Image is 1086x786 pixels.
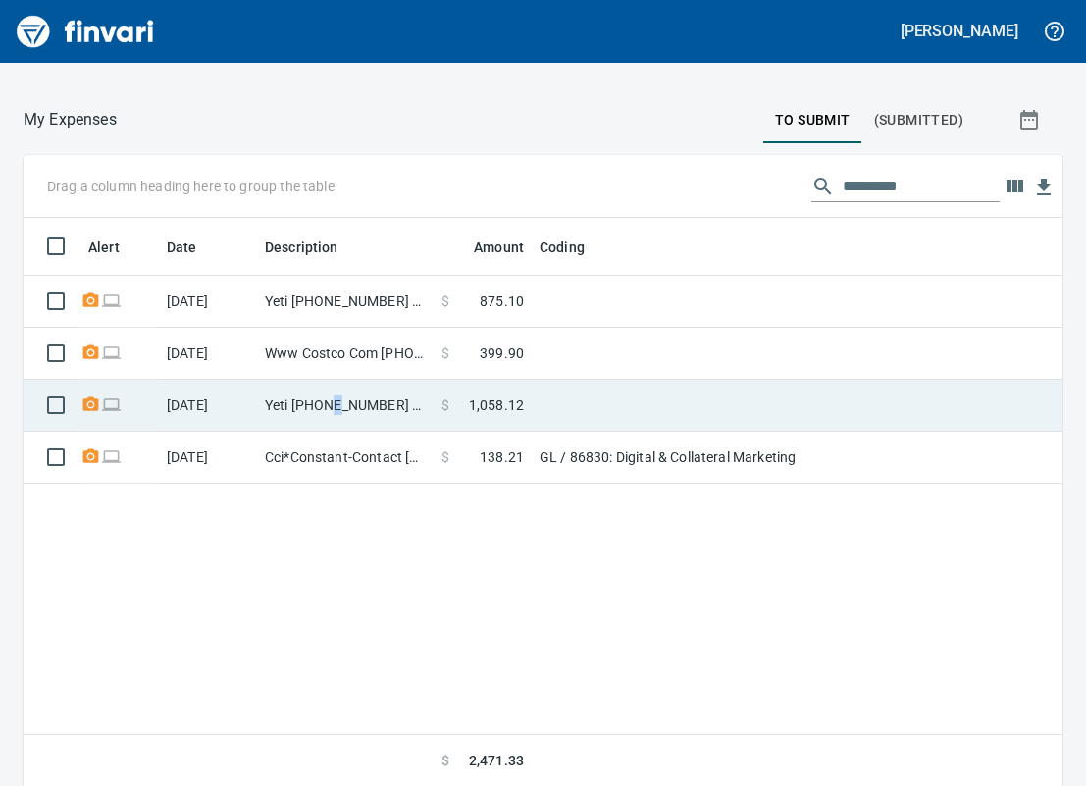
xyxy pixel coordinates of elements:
img: Finvari [12,8,159,55]
span: Coding [540,236,585,259]
span: Receipt Required [80,398,101,411]
span: (Submitted) [874,108,963,132]
span: To Submit [775,108,851,132]
span: $ [441,291,449,311]
span: Description [265,236,338,259]
span: 399.90 [480,343,524,363]
span: $ [441,751,449,771]
span: Description [265,236,364,259]
span: Receipt Required [80,346,101,359]
span: Alert [88,236,120,259]
span: Amount [474,236,524,259]
button: [PERSON_NAME] [896,16,1023,46]
span: Date [167,236,197,259]
span: 875.10 [480,291,524,311]
td: Yeti [PHONE_NUMBER] 5123949384 DE [257,380,434,432]
nav: breadcrumb [24,108,117,131]
button: Show transactions within a particular date range [1000,96,1062,143]
span: $ [441,447,449,467]
td: [DATE] [159,328,257,380]
td: [DATE] [159,432,257,484]
button: Download Table [1029,173,1059,202]
td: [DATE] [159,380,257,432]
span: Amount [448,236,524,259]
span: $ [441,395,449,415]
span: 138.21 [480,447,524,467]
td: [DATE] [159,276,257,328]
span: Online transaction [101,450,122,463]
td: Cci*Constant-Contact [GEOGRAPHIC_DATA] [257,432,434,484]
td: Yeti [PHONE_NUMBER] 5123949384 DE [257,276,434,328]
td: Www Costco Com [PHONE_NUMBER] [GEOGRAPHIC_DATA] [257,328,434,380]
span: $ [441,343,449,363]
p: Drag a column heading here to group the table [47,177,335,196]
span: Receipt Required [80,294,101,307]
span: Online transaction [101,294,122,307]
span: Online transaction [101,346,122,359]
span: Alert [88,236,145,259]
button: Choose columns to display [1000,172,1029,201]
span: 2,471.33 [469,751,524,771]
span: 1,058.12 [469,395,524,415]
p: My Expenses [24,108,117,131]
h5: [PERSON_NAME] [901,21,1018,41]
span: Date [167,236,223,259]
span: Receipt Required [80,450,101,463]
span: Coding [540,236,610,259]
td: GL / 86830: Digital & Collateral Marketing [532,432,1022,484]
span: Online transaction [101,398,122,411]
